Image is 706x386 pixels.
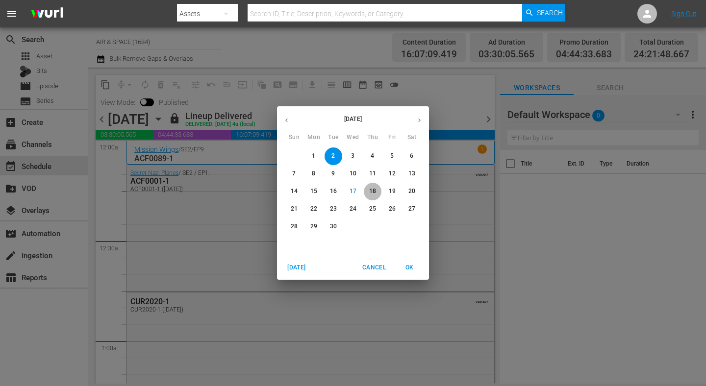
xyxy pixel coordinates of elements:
button: 2 [325,147,342,165]
button: 13 [403,165,421,183]
span: OK [398,263,421,273]
button: 18 [364,183,381,200]
p: [DATE] [296,115,410,123]
p: 7 [292,169,296,178]
span: Mon [305,133,323,143]
span: Search [537,4,563,22]
p: 4 [371,152,374,160]
button: 12 [383,165,401,183]
button: 23 [325,200,342,218]
button: 16 [325,183,342,200]
p: 15 [310,187,317,195]
button: 10 [344,165,362,183]
p: 2 [331,152,335,160]
button: 24 [344,200,362,218]
p: 9 [331,169,335,178]
button: 22 [305,200,323,218]
p: 19 [389,187,396,195]
p: 28 [291,222,298,231]
button: 7 [285,165,303,183]
span: Cancel [362,263,386,273]
p: 14 [291,187,298,195]
a: Sign Out [671,10,697,18]
button: OK [394,260,425,276]
span: Thu [364,133,381,143]
p: 13 [408,169,415,178]
button: Cancel [358,260,390,276]
p: 8 [312,169,315,178]
p: 25 [369,205,376,213]
span: Wed [344,133,362,143]
p: 10 [350,169,356,178]
p: 24 [350,205,356,213]
button: 28 [285,218,303,236]
span: Fri [383,133,401,143]
button: 21 [285,200,303,218]
span: Tue [325,133,342,143]
p: 21 [291,205,298,213]
p: 12 [389,169,396,178]
p: 29 [310,222,317,231]
button: 27 [403,200,421,218]
button: 20 [403,183,421,200]
span: Sat [403,133,421,143]
button: 9 [325,165,342,183]
p: 20 [408,187,415,195]
button: 4 [364,147,381,165]
button: 8 [305,165,323,183]
p: 26 [389,205,396,213]
p: 17 [350,187,356,195]
button: 15 [305,183,323,200]
p: 6 [410,152,413,160]
p: 5 [390,152,394,160]
button: 1 [305,147,323,165]
button: 25 [364,200,381,218]
button: 3 [344,147,362,165]
p: 3 [351,152,354,160]
p: 23 [330,205,337,213]
p: 11 [369,169,376,178]
button: 30 [325,218,342,236]
button: [DATE] [281,260,312,276]
button: 6 [403,147,421,165]
img: ans4CAIJ8jUAAAAAAAAAAAAAAAAAAAAAAAAgQb4GAAAAAAAAAAAAAAAAAAAAAAAAJMjXAAAAAAAAAAAAAAAAAAAAAAAAgAT5G... [24,2,71,25]
p: 27 [408,205,415,213]
p: 18 [369,187,376,195]
button: 11 [364,165,381,183]
button: 17 [344,183,362,200]
button: 26 [383,200,401,218]
span: menu [6,8,18,20]
button: 29 [305,218,323,236]
span: [DATE] [285,263,308,273]
p: 30 [330,222,337,231]
span: Sun [285,133,303,143]
button: 5 [383,147,401,165]
p: 22 [310,205,317,213]
p: 16 [330,187,337,195]
button: 19 [383,183,401,200]
p: 1 [312,152,315,160]
button: 14 [285,183,303,200]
